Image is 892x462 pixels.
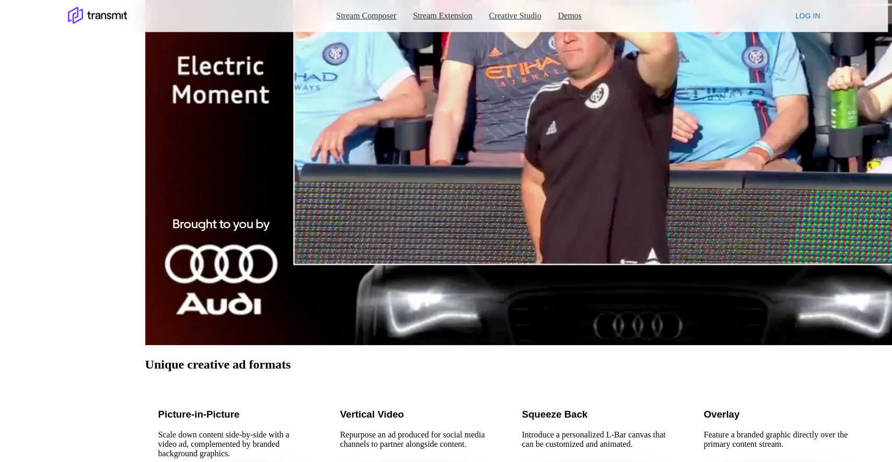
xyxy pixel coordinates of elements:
[413,11,472,21] a: Stream Extension
[704,409,851,420] h3: Overlay
[522,409,669,420] h3: Squeeze Back
[489,11,541,21] a: Creative Studio
[704,430,851,449] div: Feature a branded graphic directly over the primary content stream.
[158,409,306,420] h3: Picture-in-Picture
[340,430,488,449] div: Repurpose an ad produced for social media channels to partner alongside content.
[336,11,396,21] a: Stream Composer
[522,430,669,449] div: Introduce a personalized L-Bar canvas that can be customized and animated.
[558,11,582,21] a: Demos
[791,11,825,20] a: Log in
[158,430,306,458] div: Scale down content side-by-side with a video ad, complemented by branded background graphics.
[340,409,488,420] h3: Vertical Video
[145,358,747,372] h2: Unique creative ad formats
[791,7,825,26] button: Log in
